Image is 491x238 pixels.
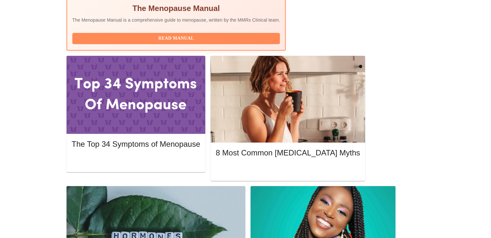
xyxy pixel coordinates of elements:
a: Read Manual [72,35,282,41]
a: Read More [72,157,202,163]
button: Read Manual [72,33,280,44]
span: Read Manual [79,35,274,43]
h5: The Menopause Manual [72,3,280,14]
h5: The Top 34 Symptoms of Menopause [72,139,200,149]
button: Read More [72,155,200,166]
button: Read More [216,164,360,175]
h5: 8 Most Common [MEDICAL_DATA] Myths [216,148,360,158]
span: Read More [222,166,353,174]
a: Read More [216,166,362,172]
span: Read More [78,157,194,165]
p: The Menopause Manual is a comprehensive guide to menopause, written by the MMRx Clinical team. [72,17,280,23]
